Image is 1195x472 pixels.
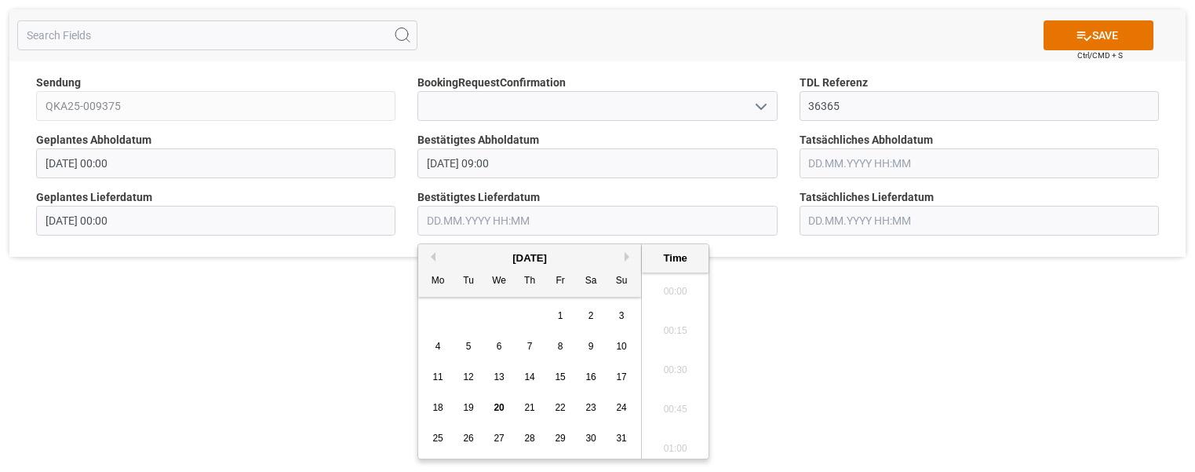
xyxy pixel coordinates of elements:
span: Bestätigtes Lieferdatum [417,189,540,206]
input: Search Fields [17,20,417,50]
span: 16 [585,371,596,382]
div: Choose Saturday, August 16th, 2025 [581,368,601,387]
div: [DATE] [418,251,641,266]
span: 12 [463,371,473,382]
span: 4 [435,341,441,352]
div: Choose Thursday, August 7th, 2025 [520,337,540,357]
span: 8 [558,341,563,352]
span: 13 [494,371,504,382]
div: Choose Wednesday, August 6th, 2025 [490,337,509,357]
div: Choose Saturday, August 30th, 2025 [581,429,601,448]
span: TDL Referenz [800,75,868,91]
span: 15 [555,371,565,382]
span: Ctrl/CMD + S [1077,49,1123,61]
div: Choose Saturday, August 9th, 2025 [581,337,601,357]
div: Choose Friday, August 8th, 2025 [551,337,570,357]
button: open menu [748,94,771,119]
div: Choose Sunday, August 31st, 2025 [612,429,632,448]
div: month 2025-08 [423,301,637,454]
div: Choose Monday, August 25th, 2025 [428,429,448,448]
div: Tu [459,272,479,291]
span: 18 [432,402,443,413]
span: 23 [585,402,596,413]
span: 7 [527,341,533,352]
div: Sa [581,272,601,291]
span: 26 [463,433,473,444]
span: 19 [463,402,473,413]
div: Choose Wednesday, August 20th, 2025 [490,398,509,418]
div: Choose Tuesday, August 26th, 2025 [459,429,479,448]
span: Tatsächliches Lieferdatum [800,189,934,206]
span: 11 [432,371,443,382]
div: Choose Wednesday, August 27th, 2025 [490,429,509,448]
input: DD.MM.YYYY HH:MM [800,148,1159,178]
span: Geplantes Lieferdatum [36,189,152,206]
input: DD.MM.YYYY HH:MM [36,148,395,178]
div: Choose Sunday, August 3rd, 2025 [612,306,632,326]
div: Fr [551,272,570,291]
div: Choose Tuesday, August 5th, 2025 [459,337,479,357]
span: 28 [524,433,534,444]
input: DD.MM.YYYY HH:MM [417,206,777,236]
span: Geplantes Abholdatum [36,132,151,148]
span: 22 [555,402,565,413]
div: Choose Wednesday, August 13th, 2025 [490,368,509,387]
button: Next Month [625,252,634,262]
div: Choose Thursday, August 21st, 2025 [520,398,540,418]
div: We [490,272,509,291]
div: Choose Tuesday, August 12th, 2025 [459,368,479,387]
div: Choose Monday, August 18th, 2025 [428,398,448,418]
span: 14 [524,371,534,382]
span: 3 [619,310,625,321]
input: DD.MM.YYYY HH:MM [800,206,1159,236]
span: 24 [616,402,626,413]
span: 20 [494,402,504,413]
span: 31 [616,433,626,444]
button: Previous Month [426,252,435,262]
div: Choose Thursday, August 28th, 2025 [520,429,540,448]
span: 5 [466,341,472,352]
span: 27 [494,433,504,444]
span: 9 [588,341,594,352]
span: 2 [588,310,594,321]
span: 6 [497,341,502,352]
div: Choose Tuesday, August 19th, 2025 [459,398,479,418]
div: Choose Monday, August 4th, 2025 [428,337,448,357]
span: BookingRequestConfirmation [417,75,566,91]
span: Sendung [36,75,81,91]
span: 17 [616,371,626,382]
div: Choose Friday, August 15th, 2025 [551,368,570,387]
span: 21 [524,402,534,413]
div: Choose Friday, August 29th, 2025 [551,429,570,448]
div: Choose Sunday, August 17th, 2025 [612,368,632,387]
div: Choose Monday, August 11th, 2025 [428,368,448,387]
div: Choose Thursday, August 14th, 2025 [520,368,540,387]
div: Choose Sunday, August 10th, 2025 [612,337,632,357]
input: DD.MM.YYYY HH:MM [417,148,777,178]
span: 25 [432,433,443,444]
div: Choose Sunday, August 24th, 2025 [612,398,632,418]
span: Tatsächliches Abholdatum [800,132,933,148]
div: Choose Friday, August 22nd, 2025 [551,398,570,418]
input: DD.MM.YYYY HH:MM [36,206,395,236]
button: SAVE [1044,20,1153,50]
div: Choose Saturday, August 2nd, 2025 [581,306,601,326]
div: Th [520,272,540,291]
span: 30 [585,433,596,444]
div: Choose Saturday, August 23rd, 2025 [581,398,601,418]
span: 29 [555,433,565,444]
span: Bestätigtes Abholdatum [417,132,539,148]
div: Mo [428,272,448,291]
div: Time [646,251,705,266]
span: 1 [558,310,563,321]
div: Su [612,272,632,291]
div: Choose Friday, August 1st, 2025 [551,306,570,326]
span: 10 [616,341,626,352]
